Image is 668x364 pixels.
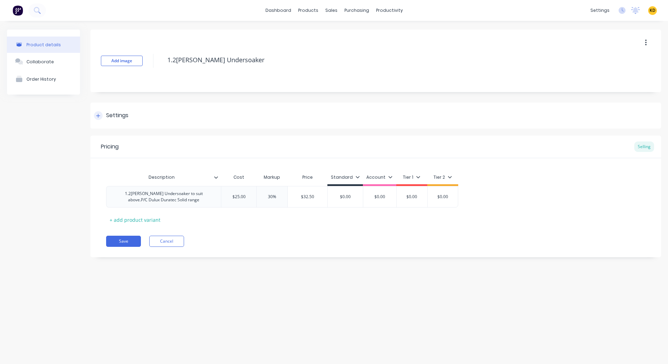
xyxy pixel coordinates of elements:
div: $0.00 [425,188,460,205]
div: settings [587,5,613,16]
div: purchasing [341,5,373,16]
div: productivity [373,5,406,16]
div: Tier 2 [434,174,452,180]
div: Collaborate [26,59,54,64]
img: Factory [13,5,23,16]
button: Order History [7,70,80,88]
div: Selling [634,141,654,152]
div: Order History [26,76,56,82]
button: Cancel [149,236,184,247]
div: $25.00 [221,188,256,205]
div: 1.2[PERSON_NAME] Undersoaker to suit above.P/C Dulux Duratec Solid range$25.0030%$32.50$0.00$0.00... [106,186,458,208]
button: Add image [101,56,143,66]
div: 1.2[PERSON_NAME] Undersoaker to suit above.P/C Dulux Duratec Solid range [109,189,218,204]
div: products [295,5,322,16]
div: sales [322,5,341,16]
div: Cost [221,170,256,184]
div: Tier 1 [403,174,420,180]
a: dashboard [262,5,295,16]
div: $0.00 [328,188,363,205]
div: Settings [106,111,128,120]
div: Price [287,170,327,184]
span: KD [650,7,655,14]
div: Pricing [101,143,119,151]
div: Product details [26,42,61,47]
div: $32.50 [288,188,327,205]
div: Description [106,170,221,184]
div: Description [106,169,217,186]
div: $0.00 [395,188,429,205]
div: 30% [255,188,289,205]
div: $0.00 [362,188,397,205]
textarea: 1.2[PERSON_NAME] Undersoaker [164,52,604,68]
button: Collaborate [7,53,80,70]
div: Standard [331,174,360,180]
div: Markup [256,170,287,184]
button: Save [106,236,141,247]
button: Product details [7,37,80,53]
div: + add product variant [106,215,164,225]
div: Account [366,174,392,180]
